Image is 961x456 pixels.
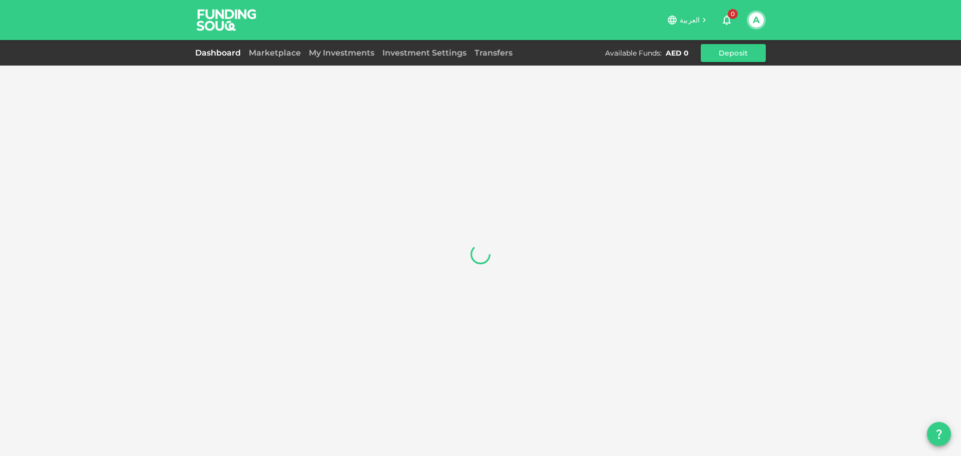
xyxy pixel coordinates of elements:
a: Dashboard [195,48,245,58]
button: Deposit [701,44,766,62]
span: 0 [728,9,738,19]
span: العربية [680,16,700,25]
a: Marketplace [245,48,305,58]
a: Investment Settings [378,48,470,58]
a: My Investments [305,48,378,58]
a: Transfers [470,48,517,58]
button: question [927,422,951,446]
div: Available Funds : [605,48,662,58]
div: AED 0 [666,48,689,58]
button: A [749,13,764,28]
button: 0 [717,10,737,30]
